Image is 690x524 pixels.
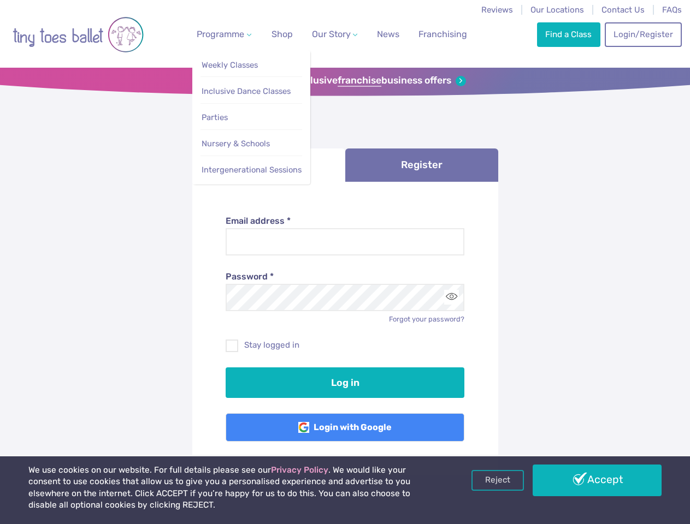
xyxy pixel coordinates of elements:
[202,112,228,122] span: Parties
[444,290,459,305] button: Toggle password visibility
[28,465,440,511] p: We use cookies on our website. For full details please see our . We would like your consent to us...
[200,134,302,154] a: Nursery & Schools
[530,5,584,15] a: Our Locations
[197,29,244,39] span: Programme
[202,165,302,175] span: Intergenerational Sessions
[226,413,464,442] a: Login with Google
[481,5,513,15] a: Reviews
[272,29,293,39] span: Shop
[389,315,464,323] a: Forgot your password?
[226,367,464,398] button: Log in
[533,465,662,496] a: Accept
[226,271,464,283] label: Password *
[226,215,464,227] label: Email address *
[345,148,498,182] a: Register
[202,139,270,148] span: Nursery & Schools
[537,22,600,46] a: Find a Class
[267,23,297,45] a: Shop
[200,81,302,102] a: Inclusive Dance Classes
[200,160,302,180] a: Intergenerational Sessions
[13,7,144,62] img: tiny toes ballet
[224,75,466,87] a: Sign up for our exclusivefranchisebusiness offers
[202,86,291,96] span: Inclusive Dance Classes
[601,5,645,15] a: Contact Us
[418,29,467,39] span: Franchising
[471,470,524,491] a: Reject
[605,22,681,46] a: Login/Register
[271,465,328,475] a: Privacy Policy
[312,29,351,39] span: Our Story
[414,23,471,45] a: Franchising
[226,340,464,351] label: Stay logged in
[298,422,309,433] img: Google Logo
[202,60,258,70] span: Weekly Classes
[200,108,302,128] a: Parties
[307,23,362,45] a: Our Story
[200,55,302,75] a: Weekly Classes
[377,29,399,39] span: News
[192,182,498,475] div: Log in
[662,5,682,15] a: FAQs
[192,23,256,45] a: Programme
[373,23,404,45] a: News
[338,75,381,87] strong: franchise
